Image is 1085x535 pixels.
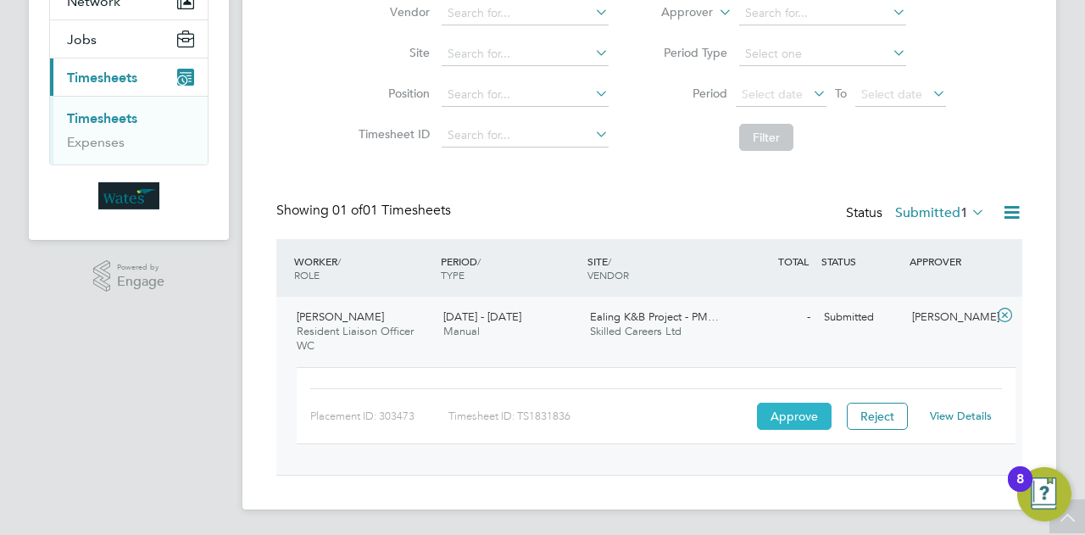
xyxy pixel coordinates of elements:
[50,20,208,58] button: Jobs
[1017,467,1071,521] button: Open Resource Center, 8 new notifications
[337,254,341,268] span: /
[861,86,922,102] span: Select date
[332,202,363,219] span: 01 of
[1016,479,1024,501] div: 8
[49,182,209,209] a: Go to home page
[905,304,993,332] div: [PERSON_NAME]
[778,254,809,268] span: TOTAL
[739,124,793,151] button: Filter
[441,268,465,281] span: TYPE
[353,86,430,101] label: Position
[739,2,906,25] input: Search for...
[67,110,137,126] a: Timesheets
[297,309,384,324] span: [PERSON_NAME]
[67,70,137,86] span: Timesheets
[847,403,908,430] button: Reject
[608,254,611,268] span: /
[757,403,832,430] button: Approve
[442,124,609,148] input: Search for...
[294,268,320,281] span: ROLE
[830,82,852,104] span: To
[587,268,629,281] span: VENDOR
[651,45,727,60] label: Period Type
[637,4,713,21] label: Approver
[729,304,817,332] div: -
[290,246,437,290] div: WORKER
[93,260,165,293] a: Powered byEngage
[437,246,583,290] div: PERIOD
[442,83,609,107] input: Search for...
[742,86,803,102] span: Select date
[276,202,454,220] div: Showing
[583,246,730,290] div: SITE
[590,324,682,338] span: Skilled Careers Ltd
[846,202,988,226] div: Status
[817,304,905,332] div: Submitted
[50,96,208,164] div: Timesheets
[353,4,430,20] label: Vendor
[817,246,905,276] div: STATUS
[353,126,430,142] label: Timesheet ID
[442,42,609,66] input: Search for...
[590,309,719,324] span: Ealing K&B Project - PM…
[477,254,481,268] span: /
[448,403,753,430] div: Timesheet ID: TS1831836
[443,309,521,324] span: [DATE] - [DATE]
[50,59,208,96] button: Timesheets
[297,324,414,353] span: Resident Liaison Officer WC
[739,42,906,66] input: Select one
[651,86,727,101] label: Period
[905,246,993,276] div: APPROVER
[930,409,992,423] a: View Details
[67,134,125,150] a: Expenses
[443,324,480,338] span: Manual
[310,403,448,430] div: Placement ID: 303473
[117,260,164,275] span: Powered by
[332,202,451,219] span: 01 Timesheets
[117,275,164,289] span: Engage
[98,182,159,209] img: wates-logo-retina.png
[895,204,985,221] label: Submitted
[960,204,968,221] span: 1
[442,2,609,25] input: Search for...
[67,31,97,47] span: Jobs
[353,45,430,60] label: Site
